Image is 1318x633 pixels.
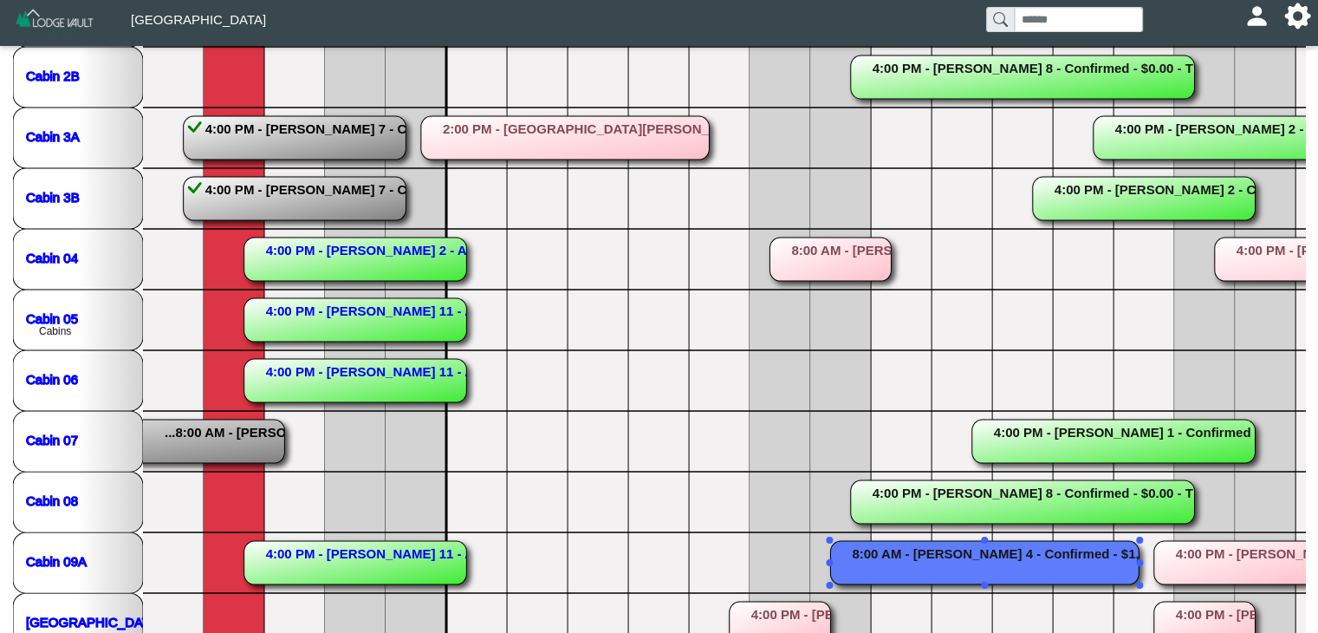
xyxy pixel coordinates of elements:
[26,68,80,82] a: Cabin 2B
[993,12,1007,26] svg: search
[26,432,78,447] a: Cabin 07
[26,371,78,386] a: Cabin 06
[14,7,96,37] img: Z
[1291,10,1304,23] svg: gear fill
[26,553,87,568] a: Cabin 09A
[26,614,161,629] a: [GEOGRAPHIC_DATA]
[26,493,78,507] a: Cabin 08
[26,128,80,143] a: Cabin 3A
[39,325,71,337] text: Cabins
[26,250,78,264] a: Cabin 04
[26,189,80,204] a: Cabin 3B
[1250,10,1263,23] svg: person fill
[26,310,78,325] a: Cabin 05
